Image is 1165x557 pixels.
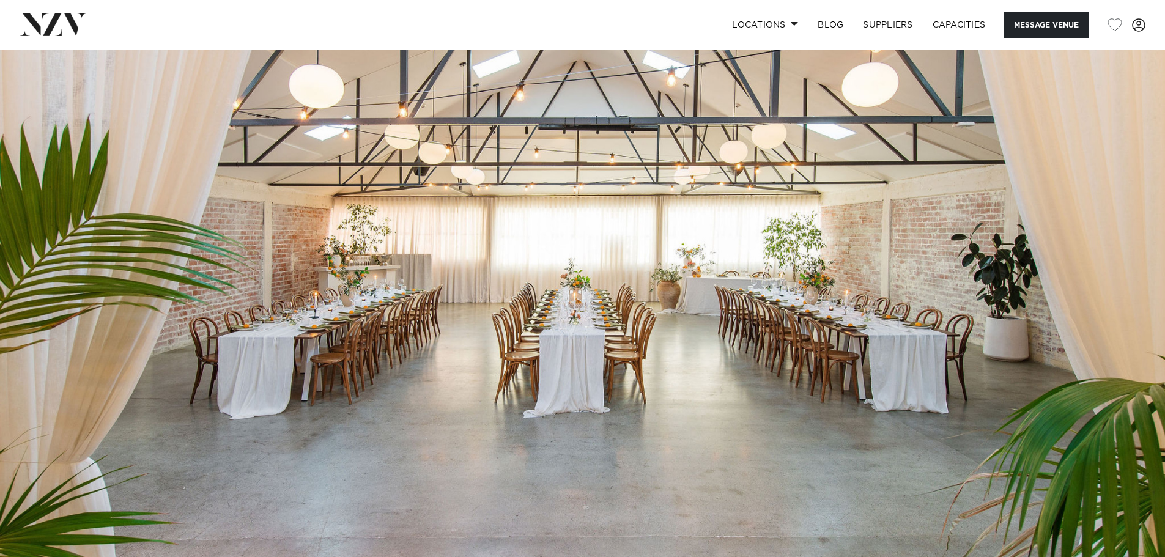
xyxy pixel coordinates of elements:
button: Message Venue [1004,12,1089,38]
img: nzv-logo.png [20,13,86,35]
a: Capacities [923,12,996,38]
a: Locations [722,12,808,38]
a: BLOG [808,12,853,38]
a: SUPPLIERS [853,12,922,38]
